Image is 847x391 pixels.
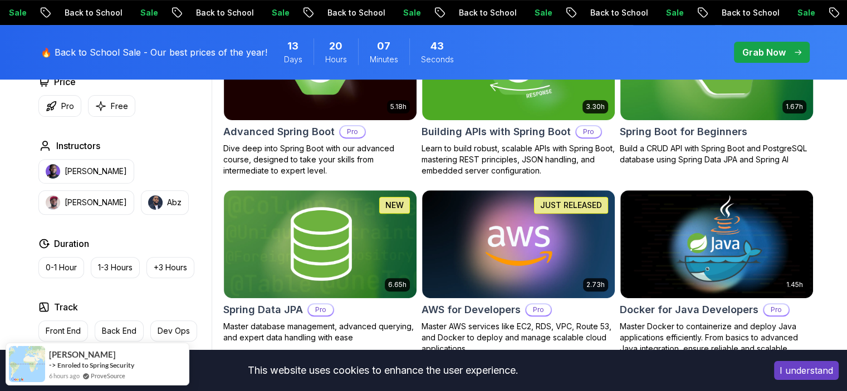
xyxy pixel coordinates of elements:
[56,139,100,152] h2: Instructors
[540,200,602,211] p: JUST RELEASED
[8,358,757,383] div: This website uses cookies to enhance the user experience.
[88,95,135,117] button: Free
[223,124,335,140] h2: Advanced Spring Boot
[329,38,342,54] span: 20 Hours
[284,54,302,65] span: Days
[49,371,80,380] span: 6 hours ago
[49,350,116,359] span: [PERSON_NAME]
[223,190,417,343] a: Spring Data JPA card6.65hNEWSpring Data JPAProMaster database management, advanced querying, and ...
[43,7,119,18] p: Back to School
[586,280,605,289] p: 2.73h
[54,75,76,88] h2: Price
[111,101,128,112] p: Free
[154,262,187,273] p: +3 Hours
[46,262,77,273] p: 0-1 Hour
[309,304,333,315] p: Pro
[141,190,189,215] button: instructor imgAbz
[174,7,250,18] p: Back to School
[620,190,814,365] a: Docker for Java Developers card1.45hDocker for Java DevelopersProMaster Docker to containerize an...
[91,257,140,278] button: 1-3 Hours
[9,346,45,382] img: provesource social proof notification image
[526,304,551,315] p: Pro
[422,302,521,318] h2: AWS for Developers
[146,257,194,278] button: +3 Hours
[38,190,134,215] button: instructor img[PERSON_NAME]
[340,126,365,137] p: Pro
[325,54,347,65] span: Hours
[786,102,803,111] p: 1.67h
[167,197,182,208] p: Abz
[385,200,404,211] p: NEW
[223,321,417,343] p: Master database management, advanced querying, and expert data handling with ease
[644,7,680,18] p: Sale
[430,38,444,54] span: 43 Seconds
[158,325,190,336] p: Dev Ops
[620,190,813,298] img: Docker for Java Developers card
[119,7,154,18] p: Sale
[46,195,60,210] img: instructor img
[38,257,84,278] button: 0-1 Hour
[91,371,125,380] a: ProveSource
[65,166,127,177] p: [PERSON_NAME]
[41,46,267,59] p: 🔥 Back to School Sale - Our best prices of the year!
[46,325,81,336] p: Front End
[390,102,407,111] p: 5.18h
[38,320,88,341] button: Front End
[381,7,417,18] p: Sale
[786,280,803,289] p: 1.45h
[46,164,60,179] img: instructor img
[422,190,615,354] a: AWS for Developers card2.73hJUST RELEASEDAWS for DevelopersProMaster AWS services like EC2, RDS, ...
[98,262,133,273] p: 1-3 Hours
[287,38,298,54] span: 13 Days
[620,143,814,165] p: Build a CRUD API with Spring Boot and PostgreSQL database using Spring Data JPA and Spring AI
[388,280,407,289] p: 6.65h
[620,124,747,140] h2: Spring Boot for Beginners
[223,143,417,176] p: Dive deep into Spring Boot with our advanced course, designed to take your skills from intermedia...
[57,361,134,369] a: Enroled to Spring Security
[148,195,163,210] img: instructor img
[65,197,127,208] p: [PERSON_NAME]
[95,320,144,341] button: Back End
[49,360,56,369] span: ->
[306,7,381,18] p: Back to School
[102,325,136,336] p: Back End
[513,7,549,18] p: Sale
[38,95,81,117] button: Pro
[224,190,417,298] img: Spring Data JPA card
[150,320,197,341] button: Dev Ops
[422,321,615,354] p: Master AWS services like EC2, RDS, VPC, Route 53, and Docker to deploy and manage scalable cloud ...
[223,302,303,318] h2: Spring Data JPA
[421,54,454,65] span: Seconds
[422,190,615,298] img: AWS for Developers card
[422,124,571,140] h2: Building APIs with Spring Boot
[422,12,615,176] a: Building APIs with Spring Boot card3.30hBuilding APIs with Spring BootProLearn to build robust, s...
[620,302,758,318] h2: Docker for Java Developers
[370,54,398,65] span: Minutes
[700,7,776,18] p: Back to School
[250,7,286,18] p: Sale
[54,237,89,250] h2: Duration
[620,321,814,365] p: Master Docker to containerize and deploy Java applications efficiently. From basics to advanced J...
[437,7,513,18] p: Back to School
[576,126,601,137] p: Pro
[38,159,134,184] button: instructor img[PERSON_NAME]
[764,304,789,315] p: Pro
[620,12,814,165] a: Spring Boot for Beginners card1.67hNEWSpring Boot for BeginnersBuild a CRUD API with Spring Boot ...
[422,143,615,176] p: Learn to build robust, scalable APIs with Spring Boot, mastering REST principles, JSON handling, ...
[54,300,78,314] h2: Track
[223,12,417,176] a: Advanced Spring Boot card5.18hAdvanced Spring BootProDive deep into Spring Boot with our advanced...
[61,101,74,112] p: Pro
[586,102,605,111] p: 3.30h
[774,361,839,380] button: Accept cookies
[776,7,811,18] p: Sale
[377,38,390,54] span: 7 Minutes
[569,7,644,18] p: Back to School
[742,46,786,59] p: Grab Now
